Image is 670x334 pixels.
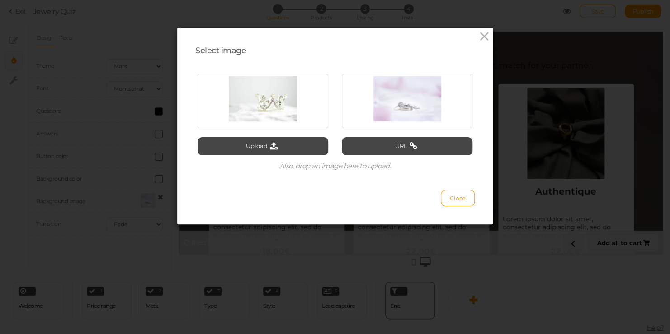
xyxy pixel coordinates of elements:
[176,7,307,20] strong: Here's what they want!
[279,162,391,170] span: Also, drop an image here to upload.
[34,183,160,240] div: Lorem ipsum dolor sit amet, consectetur adipiscing elit, sed do eiusmod tempor incididunt ut labo...
[323,147,450,183] div: Authentique
[69,29,414,39] div: Based on your answers, the following pieces will be a perfect match for your partner.
[323,183,450,240] div: Lorem ipsum dolor sit amet, consectetur adipiscing elit, sed do eiusmod tempor incididunt ut labo...
[179,183,305,240] div: Lorem ipsum dolor sit amet, consectetur adipiscing elit, sed do eiusmod tempor incididunt ut labo...
[417,208,462,215] strong: Add all to cart
[12,207,38,215] strong: Restart
[34,147,160,183] div: Artiste
[441,190,475,206] button: Close
[198,137,328,155] button: Upload
[450,195,466,202] span: Close
[342,137,472,155] button: URL
[179,147,305,183] div: Aurorale
[195,46,246,56] span: Select image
